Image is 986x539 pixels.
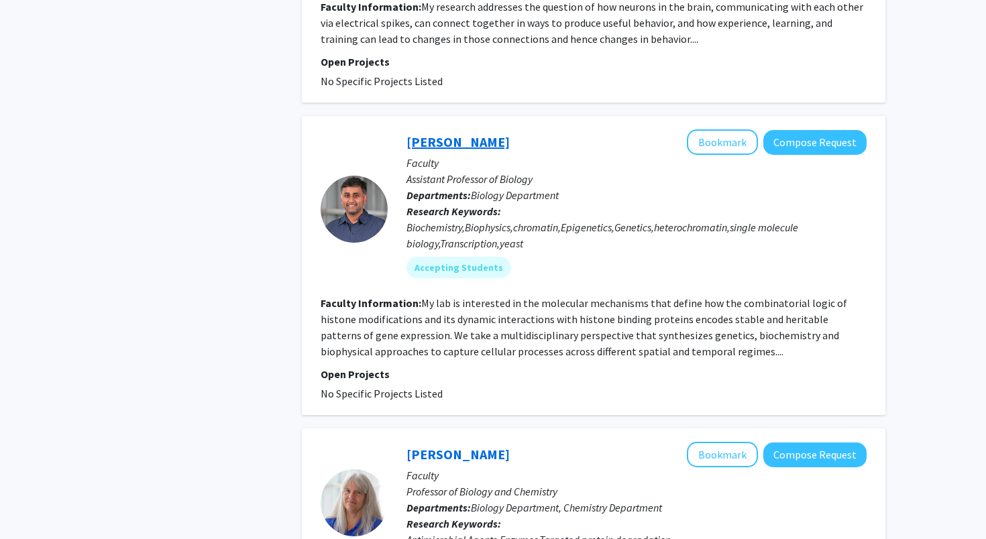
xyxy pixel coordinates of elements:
[406,257,511,278] mat-chip: Accepting Students
[406,517,501,530] b: Research Keywords:
[321,54,867,70] p: Open Projects
[321,296,847,358] fg-read-more: My lab is interested in the molecular mechanisms that define how the combinatorial logic of histo...
[687,129,758,155] button: Add Kaushik Ragunathan to Bookmarks
[406,483,867,499] p: Professor of Biology and Chemistry
[471,501,662,514] span: Biology Department, Chemistry Department
[321,387,443,400] span: No Specific Projects Listed
[406,171,867,187] p: Assistant Professor of Biology
[321,74,443,88] span: No Specific Projects Listed
[406,467,867,483] p: Faculty
[406,501,471,514] b: Departments:
[321,296,421,310] b: Faculty Information:
[406,133,510,150] a: [PERSON_NAME]
[406,219,867,251] div: Biochemistry,Biophysics,chromatin,Epigenetics,Genetics,heterochromatin,single molecule biology,Tr...
[763,130,867,155] button: Compose Request to Kaushik Ragunathan
[406,155,867,171] p: Faculty
[406,204,501,218] b: Research Keywords:
[687,442,758,467] button: Add Lizbeth Hedstrom to Bookmarks
[321,366,867,382] p: Open Projects
[406,188,471,202] b: Departments:
[471,188,559,202] span: Biology Department
[406,446,510,463] a: [PERSON_NAME]
[763,442,867,467] button: Compose Request to Lizbeth Hedstrom
[10,479,57,529] iframe: Chat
